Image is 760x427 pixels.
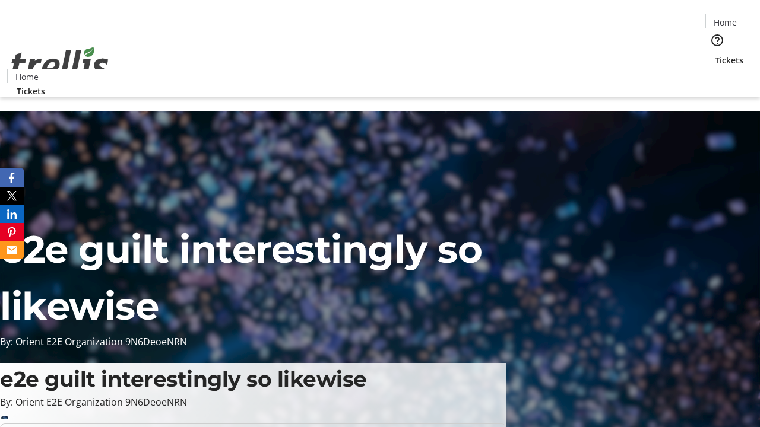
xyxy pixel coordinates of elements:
span: Tickets [715,54,743,66]
button: Cart [705,66,729,90]
button: Help [705,28,729,52]
span: Tickets [17,85,45,97]
a: Home [8,71,46,83]
a: Tickets [7,85,55,97]
span: Home [714,16,737,28]
img: Orient E2E Organization 9N6DeoeNRN's Logo [7,34,113,93]
a: Tickets [705,54,753,66]
a: Home [706,16,744,28]
span: Home [15,71,39,83]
